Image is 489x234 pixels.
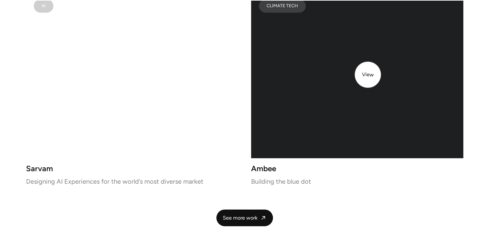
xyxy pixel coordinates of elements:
div: AI [41,4,46,8]
p: Building the blue dot [251,179,463,184]
a: See more work [216,210,273,227]
h3: Sarvam [26,166,238,171]
h3: Ambee [251,166,463,171]
p: Designing AI Experiences for the world’s most diverse market [26,179,238,184]
span: See more work [223,215,258,221]
div: Climate Tech [267,4,298,8]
